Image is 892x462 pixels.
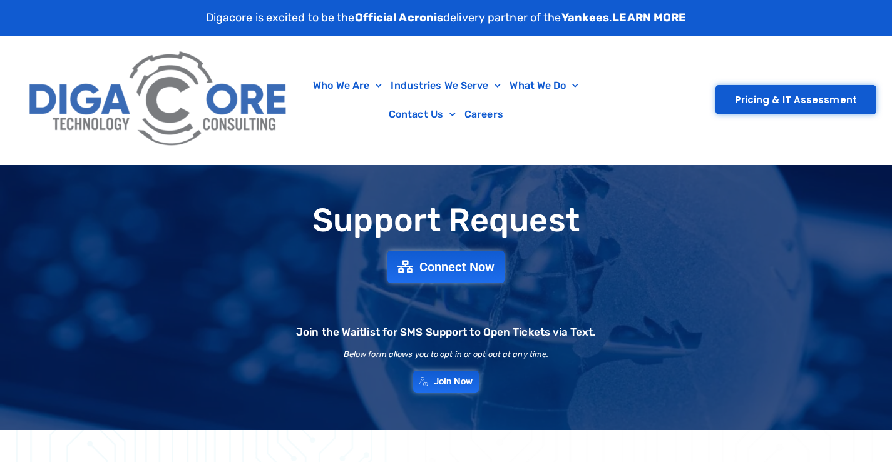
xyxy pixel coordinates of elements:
h1: Support Request [14,203,878,238]
a: Join Now [413,371,479,393]
strong: Yankees [561,11,610,24]
img: Digacore Logo [22,42,296,158]
strong: Official Acronis [355,11,444,24]
a: Pricing & IT Assessment [715,85,876,114]
p: Digacore is excited to be the delivery partner of the . [206,9,687,26]
a: LEARN MORE [612,11,686,24]
a: Contact Us [384,100,460,129]
h2: Join the Waitlist for SMS Support to Open Tickets via Text. [296,327,596,338]
span: Join Now [434,377,473,386]
a: Connect Now [387,251,505,283]
a: Careers [460,100,508,129]
a: What We Do [505,71,583,100]
h2: Below form allows you to opt in or opt out at any time. [344,350,549,358]
span: Connect Now [419,261,495,273]
span: Pricing & IT Assessment [735,95,857,104]
a: Industries We Serve [386,71,505,100]
a: Who We Are [309,71,386,100]
nav: Menu [302,71,589,129]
